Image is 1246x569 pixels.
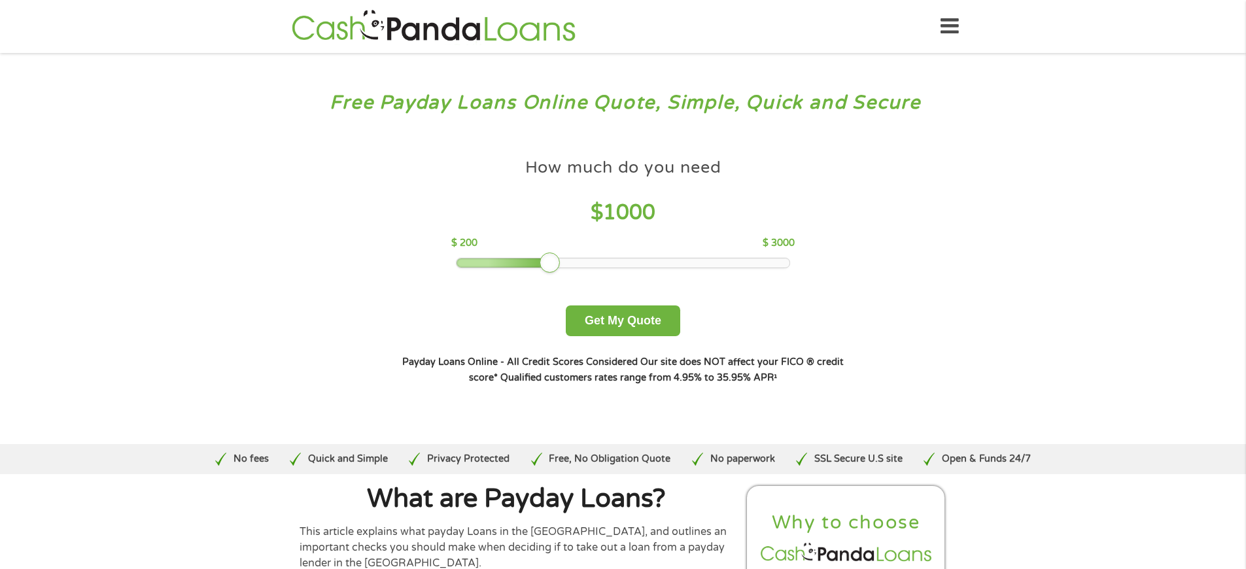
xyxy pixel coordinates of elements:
img: GetLoanNow Logo [288,8,580,45]
p: SSL Secure U.S site [814,452,903,466]
p: $ 200 [451,236,477,250]
p: No fees [234,452,269,466]
button: Get My Quote [566,305,680,336]
p: $ 3000 [763,236,795,250]
p: Free, No Obligation Quote [549,452,670,466]
h3: Free Payday Loans Online Quote, Simple, Quick and Secure [38,91,1209,115]
p: Privacy Protected [427,452,510,466]
h1: What are Payday Loans? [300,486,734,512]
span: 1000 [603,200,655,225]
p: Open & Funds 24/7 [942,452,1031,466]
p: No paperwork [710,452,775,466]
p: Quick and Simple [308,452,388,466]
strong: Qualified customers rates range from 4.95% to 35.95% APR¹ [500,372,777,383]
h4: How much do you need [525,157,721,179]
h2: Why to choose [758,511,935,535]
strong: Our site does NOT affect your FICO ® credit score* [469,356,844,383]
h4: $ [451,199,795,226]
strong: Payday Loans Online - All Credit Scores Considered [402,356,638,368]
